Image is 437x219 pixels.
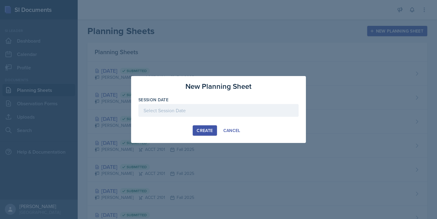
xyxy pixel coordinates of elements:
button: Cancel [219,125,244,136]
h3: New Planning Sheet [185,81,252,92]
label: Session Date [138,97,168,103]
div: Cancel [223,128,240,133]
button: Create [193,125,217,136]
div: Create [197,128,213,133]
